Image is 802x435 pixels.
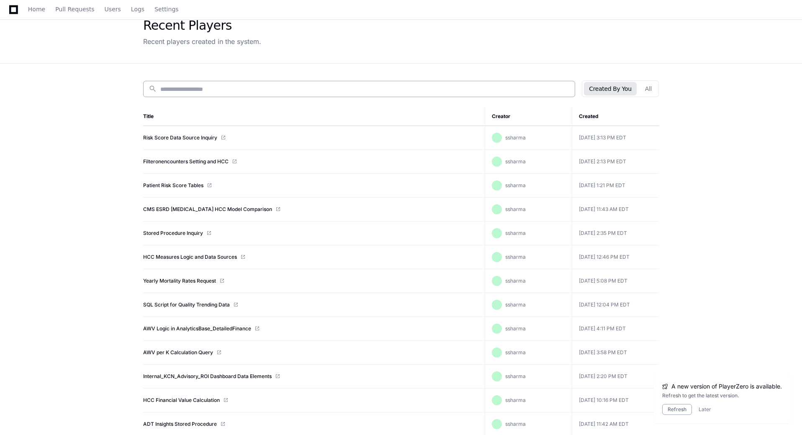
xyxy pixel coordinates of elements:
a: Filteronencounters Setting and HCC [143,158,229,165]
span: ssharma [505,182,526,188]
a: ADT Insights Stored Procedure [143,421,217,427]
mat-icon: search [149,85,157,93]
a: HCC Financial Value Calculation [143,397,220,404]
th: Creator [485,107,572,126]
a: Stored Procedure Inquiry [143,230,203,237]
td: [DATE] 12:46 PM EDT [572,245,659,269]
span: ssharma [505,254,526,260]
span: ssharma [505,397,526,403]
button: Refresh [662,404,692,415]
span: ssharma [505,278,526,284]
span: ssharma [505,301,526,308]
span: A new version of PlayerZero is available. [671,382,782,391]
td: [DATE] 2:35 PM EDT [572,221,659,245]
td: [DATE] 1:21 PM EDT [572,174,659,198]
a: SQL Script for Quality Trending Data [143,301,230,308]
span: ssharma [505,325,526,332]
td: [DATE] 10:16 PM EDT [572,389,659,412]
td: [DATE] 2:20 PM EDT [572,365,659,389]
span: ssharma [505,206,526,212]
td: [DATE] 5:08 PM EDT [572,269,659,293]
th: Created [572,107,659,126]
span: ssharma [505,230,526,236]
div: Refresh to get the latest version. [662,392,782,399]
div: Recent players created in the system. [143,36,261,46]
button: All [640,82,657,95]
a: HCC Measures Logic and Data Sources [143,254,237,260]
div: Recent Players [143,18,261,33]
span: Home [28,7,45,12]
span: Logs [131,7,144,12]
a: Yearly Mortality Rates Request [143,278,216,284]
a: Patient Risk Score Tables [143,182,203,189]
span: ssharma [505,134,526,141]
button: Created By You [584,82,636,95]
span: Settings [154,7,178,12]
td: [DATE] 3:13 PM EDT [572,126,659,150]
th: Title [143,107,485,126]
td: [DATE] 4:11 PM EDT [572,317,659,341]
span: Users [105,7,121,12]
span: ssharma [505,421,526,427]
span: Pull Requests [55,7,94,12]
td: [DATE] 2:13 PM EDT [572,150,659,174]
a: CMS ESRD [MEDICAL_DATA] HCC Model Comparison [143,206,272,213]
td: [DATE] 11:43 AM EDT [572,198,659,221]
span: ssharma [505,349,526,355]
a: Risk Score Data Source Inquiry [143,134,217,141]
span: ssharma [505,158,526,165]
span: ssharma [505,373,526,379]
a: AWV Logic in AnalyticsBase_DetailedFinance [143,325,251,332]
a: AWV per K Calculation Query [143,349,213,356]
a: Internal_KCN_Advisory_ROI Dashboard Data Elements [143,373,272,380]
button: Later [699,406,711,413]
td: [DATE] 12:04 PM EDT [572,293,659,317]
td: [DATE] 3:58 PM EDT [572,341,659,365]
